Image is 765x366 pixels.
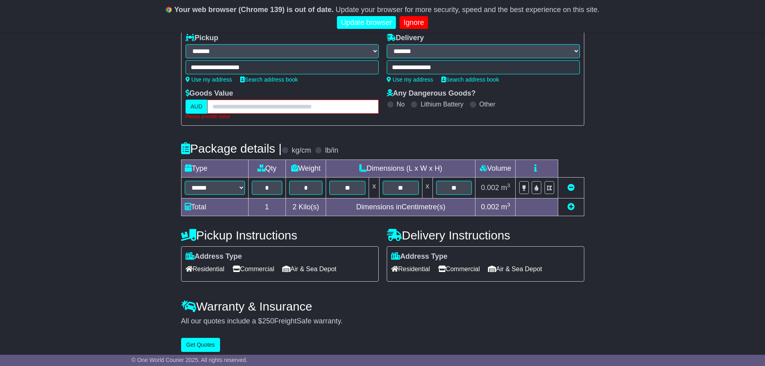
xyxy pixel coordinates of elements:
label: Delivery [387,34,424,43]
label: Goods Value [186,89,233,98]
td: Qty [248,159,286,177]
sup: 3 [507,182,510,188]
span: m [501,184,510,192]
td: Dimensions in Centimetre(s) [326,198,475,216]
div: Please provide value [186,114,379,119]
td: 1 [248,198,286,216]
span: 250 [262,317,274,325]
span: Residential [391,263,430,275]
span: m [501,203,510,211]
h4: Package details | [181,142,282,155]
span: 2 [292,203,296,211]
h4: Warranty & Insurance [181,300,584,313]
label: lb/in [325,146,338,155]
span: Commercial [233,263,274,275]
b: Your web browser (Chrome 139) is out of date. [174,6,334,14]
a: Use my address [387,76,433,83]
td: Type [181,159,248,177]
div: All our quotes include a $ FreightSafe warranty. [181,317,584,326]
a: Search address book [441,76,499,83]
span: Residential [186,263,224,275]
td: Dimensions (L x W x H) [326,159,475,177]
label: Address Type [186,252,242,261]
td: Total [181,198,248,216]
td: Weight [286,159,326,177]
label: kg/cm [292,146,311,155]
label: Any Dangerous Goods? [387,89,476,98]
h4: Delivery Instructions [387,229,584,242]
a: Add new item [567,203,575,211]
h4: Pickup Instructions [181,229,379,242]
td: Kilo(s) [286,198,326,216]
td: Volume [475,159,516,177]
label: Pickup [186,34,218,43]
a: Remove this item [567,184,575,192]
span: 0.002 [481,184,499,192]
span: Air & Sea Depot [488,263,542,275]
span: Air & Sea Depot [282,263,337,275]
label: Lithium Battery [420,100,463,108]
label: No [397,100,405,108]
span: Commercial [438,263,480,275]
button: Get Quotes [181,338,220,352]
td: x [422,177,432,198]
span: Update your browser for more security, speed and the best experience on this site. [336,6,600,14]
a: Search address book [240,76,298,83]
span: 0.002 [481,203,499,211]
a: Ignore [400,16,428,29]
label: AUD [186,100,208,114]
sup: 3 [507,202,510,208]
span: © One World Courier 2025. All rights reserved. [132,357,248,363]
a: Update browser [337,16,396,29]
label: Address Type [391,252,448,261]
a: Use my address [186,76,232,83]
td: x [369,177,379,198]
label: Other [479,100,496,108]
